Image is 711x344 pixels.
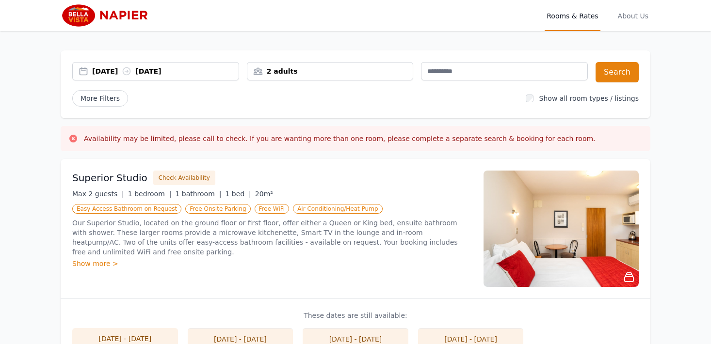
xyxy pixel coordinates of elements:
[92,66,239,76] div: [DATE] [DATE]
[72,218,472,257] p: Our Superior Studio, located on the ground floor or first floor, offer either a Queen or King bed...
[247,66,413,76] div: 2 adults
[84,134,596,143] h3: Availability may be limited, please call to check. If you are wanting more than one room, please ...
[312,334,399,344] div: [DATE] - [DATE]
[72,171,147,185] h3: Superior Studio
[225,190,251,198] span: 1 bed |
[72,204,181,214] span: Easy Access Bathroom on Request
[293,204,382,214] span: Air Conditioning/Heat Pump
[185,204,250,214] span: Free Onsite Parking
[255,190,273,198] span: 20m²
[596,62,639,82] button: Search
[175,190,221,198] span: 1 bathroom |
[255,204,290,214] span: Free WiFi
[72,190,124,198] span: Max 2 guests |
[61,4,154,27] img: Bella Vista Napier
[72,311,639,320] p: These dates are still available:
[72,90,128,107] span: More Filters
[428,334,514,344] div: [DATE] - [DATE]
[128,190,172,198] span: 1 bedroom |
[72,259,472,268] div: Show more >
[153,171,215,185] button: Check Availability
[197,334,284,344] div: [DATE] - [DATE]
[82,334,168,344] div: [DATE] - [DATE]
[539,94,639,102] label: Show all room types / listings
